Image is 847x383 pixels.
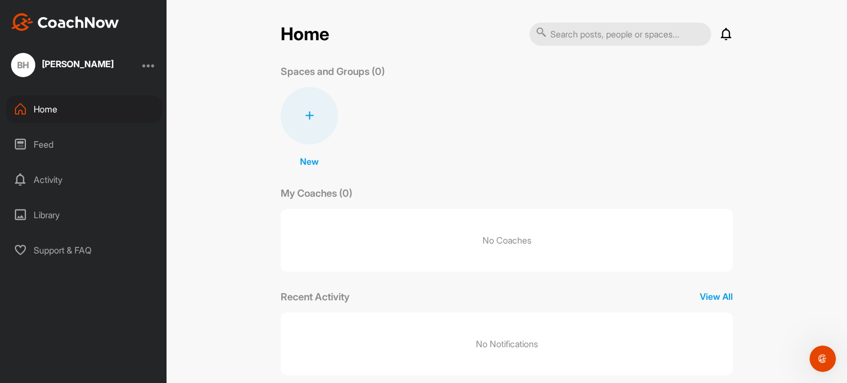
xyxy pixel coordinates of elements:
input: Search posts, people or spaces... [529,23,711,46]
p: Recent Activity [281,289,350,304]
div: BH [11,53,35,77]
div: Library [6,201,162,229]
p: Spaces and Groups (0) [281,64,385,79]
div: Support & FAQ [6,236,162,264]
h2: Home [281,24,329,45]
p: New [300,155,319,168]
div: Feed [6,131,162,158]
img: CoachNow [11,13,119,31]
div: [PERSON_NAME] [42,60,114,68]
div: Home [6,95,162,123]
p: No Coaches [281,209,733,272]
p: No Notifications [476,337,538,350]
div: Activity [6,166,162,193]
p: View All [700,290,733,303]
p: My Coaches (0) [281,186,352,201]
iframe: Intercom live chat [810,346,836,372]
